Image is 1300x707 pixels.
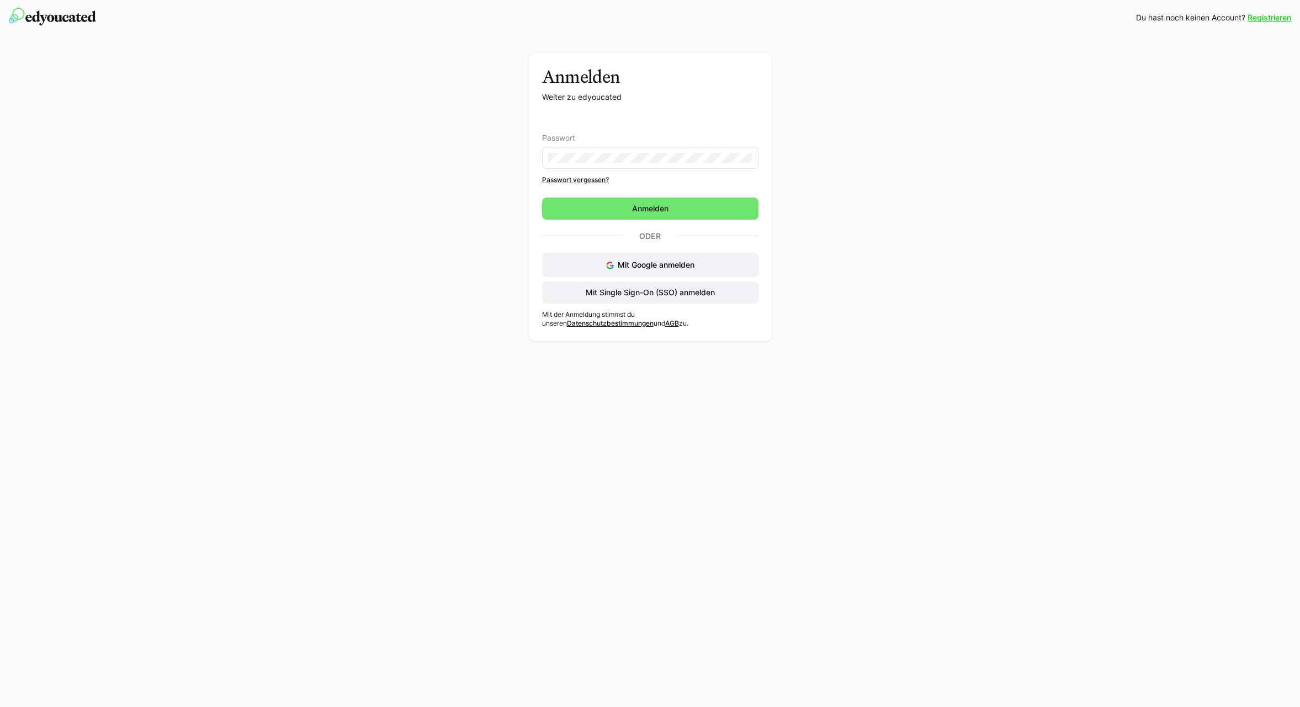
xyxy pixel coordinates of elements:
a: AGB [665,319,679,327]
p: Mit der Anmeldung stimmst du unseren und zu. [542,310,758,328]
span: Du hast noch keinen Account? [1136,12,1245,23]
a: Datenschutzbestimmungen [567,319,654,327]
h3: Anmelden [542,66,758,87]
p: Weiter zu edyoucated [542,92,758,103]
button: Mit Google anmelden [542,253,758,277]
img: edyoucated [9,8,96,25]
button: Mit Single Sign-On (SSO) anmelden [542,281,758,304]
p: Oder [623,228,677,244]
a: Registrieren [1248,12,1291,23]
a: Passwort vergessen? [542,176,758,184]
button: Anmelden [542,198,758,220]
span: Mit Google anmelden [618,260,694,269]
span: Anmelden [630,203,670,214]
span: Passwort [542,134,575,142]
span: Mit Single Sign-On (SSO) anmelden [584,287,717,298]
